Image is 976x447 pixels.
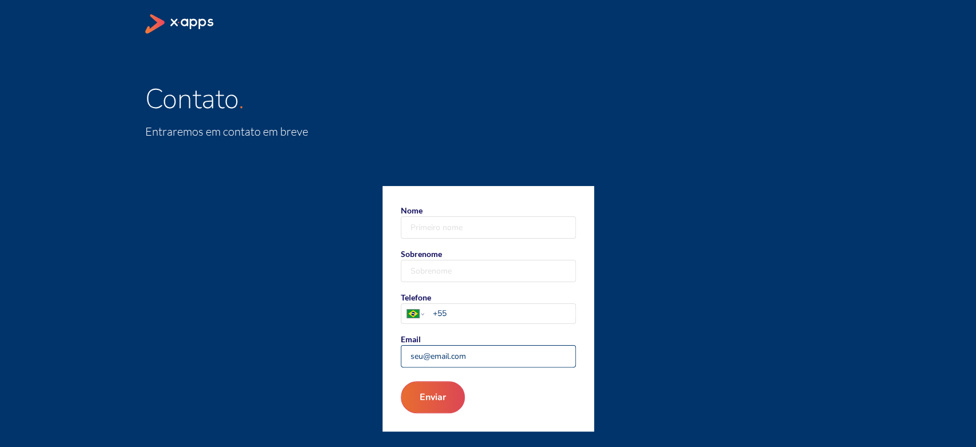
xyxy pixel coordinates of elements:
[401,381,465,413] button: Enviar
[401,204,576,239] label: Nome
[401,217,575,238] input: Nome
[432,307,575,319] input: TelefonePhone number country
[401,333,576,367] label: Email
[145,124,308,139] span: Entraremos em contato em breve
[401,346,575,367] input: Email
[401,291,576,324] label: Telefone
[145,80,238,118] span: Contato
[401,260,575,282] input: Sobrenome
[401,248,576,282] label: Sobrenome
